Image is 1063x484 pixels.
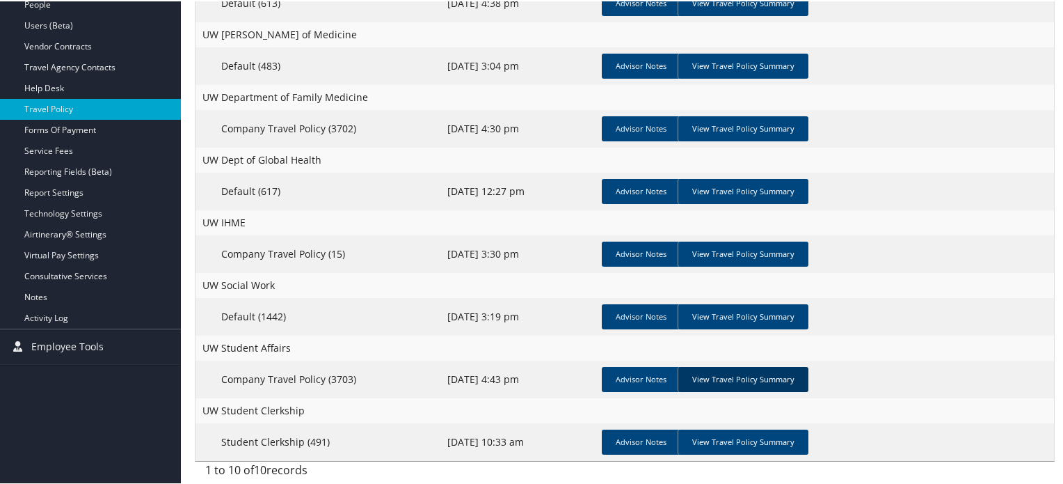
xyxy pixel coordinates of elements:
td: UW Student Clerkship [195,397,1054,422]
td: UW IHME [195,209,1054,234]
td: [DATE] 3:30 pm [440,234,596,272]
td: Company Travel Policy (3702) [195,109,440,146]
td: [DATE] 10:33 am [440,422,596,460]
a: View Travel Policy Summary [678,428,808,453]
td: Default (483) [195,46,440,84]
span: Employee Tools [31,328,104,363]
div: 1 to 10 of records [205,460,399,484]
a: Advisor Notes [602,178,680,203]
td: UW [PERSON_NAME] of Medicine [195,21,1054,46]
a: View Travel Policy Summary [678,115,808,140]
a: Advisor Notes [602,428,680,453]
a: View Travel Policy Summary [678,240,808,265]
td: UW Dept of Global Health [195,146,1054,171]
a: Advisor Notes [602,240,680,265]
td: Default (1442) [195,297,440,334]
td: Company Travel Policy (15) [195,234,440,272]
td: UW Department of Family Medicine [195,84,1054,109]
a: Advisor Notes [602,366,680,391]
td: Company Travel Policy (3703) [195,359,440,397]
a: Advisor Notes [602,115,680,140]
a: View Travel Policy Summary [678,52,808,77]
td: [DATE] 4:30 pm [440,109,596,146]
td: UW Student Affairs [195,334,1054,359]
td: [DATE] 4:43 pm [440,359,596,397]
span: 10 [254,461,266,476]
a: View Travel Policy Summary [678,303,808,328]
td: [DATE] 3:04 pm [440,46,596,84]
td: Default (617) [195,171,440,209]
a: View Travel Policy Summary [678,366,808,391]
td: Student Clerkship (491) [195,422,440,460]
a: View Travel Policy Summary [678,178,808,203]
td: UW Social Work [195,272,1054,297]
a: Advisor Notes [602,52,680,77]
td: [DATE] 3:19 pm [440,297,596,334]
td: [DATE] 12:27 pm [440,171,596,209]
a: Advisor Notes [602,303,680,328]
